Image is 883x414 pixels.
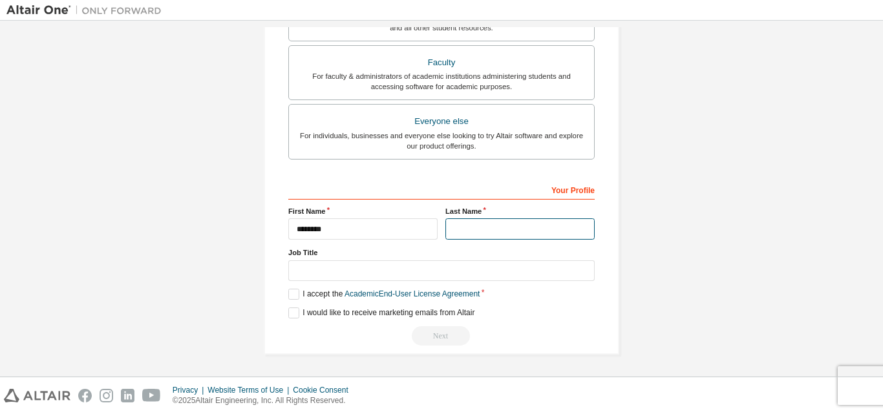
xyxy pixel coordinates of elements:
[100,389,113,402] img: instagram.svg
[207,385,293,395] div: Website Terms of Use
[297,130,586,151] div: For individuals, businesses and everyone else looking to try Altair software and explore our prod...
[288,289,480,300] label: I accept the
[445,206,595,216] label: Last Name
[297,54,586,72] div: Faculty
[4,389,70,402] img: altair_logo.svg
[345,289,480,298] a: Academic End-User License Agreement
[173,395,356,406] p: © 2025 Altair Engineering, Inc. All Rights Reserved.
[297,112,586,130] div: Everyone else
[78,389,92,402] img: facebook.svg
[288,179,595,200] div: Your Profile
[142,389,161,402] img: youtube.svg
[173,385,207,395] div: Privacy
[288,326,595,346] div: Read and acccept EULA to continue
[288,307,474,318] label: I would like to receive marketing emails from Altair
[6,4,168,17] img: Altair One
[288,206,438,216] label: First Name
[288,247,595,258] label: Job Title
[293,385,356,395] div: Cookie Consent
[121,389,134,402] img: linkedin.svg
[297,71,586,92] div: For faculty & administrators of academic institutions administering students and accessing softwa...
